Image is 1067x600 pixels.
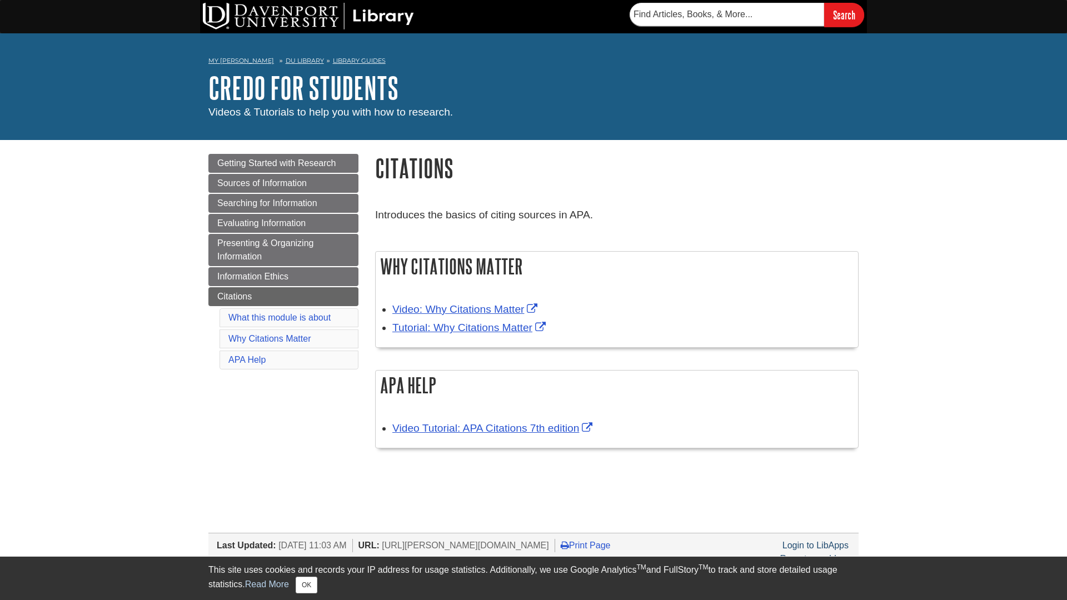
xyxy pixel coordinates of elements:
[286,57,324,64] a: DU Library
[208,154,358,173] a: Getting Started with Research
[228,334,311,343] a: Why Citations Matter
[824,3,864,27] input: Search
[376,252,858,281] h2: Why Citations Matter
[208,214,358,233] a: Evaluating Information
[217,218,306,228] span: Evaluating Information
[392,303,540,315] a: Link opens in new window
[208,56,274,66] a: My [PERSON_NAME]
[245,579,289,589] a: Read More
[375,154,859,182] h1: Citations
[375,207,859,223] p: Introduces the basics of citing sources in APA.
[630,3,864,27] form: Searches DU Library's articles, books, and more
[561,541,569,549] i: Print Page
[217,198,317,208] span: Searching for Information
[561,541,611,550] a: Print Page
[782,541,849,550] a: Login to LibApps
[392,422,595,434] a: Link opens in new window
[228,313,331,322] a: What this module is about
[278,541,346,550] span: [DATE] 11:03 AM
[382,541,549,550] span: [URL][PERSON_NAME][DOMAIN_NAME]
[208,53,859,71] nav: breadcrumb
[217,292,252,301] span: Citations
[217,272,288,281] span: Information Ethics
[208,287,358,306] a: Citations
[636,563,646,571] sup: TM
[376,371,858,400] h2: APA Help
[208,154,358,372] div: Guide Page Menu
[217,238,313,261] span: Presenting & Organizing Information
[208,563,859,593] div: This site uses cookies and records your IP address for usage statistics. Additionally, we use Goo...
[780,554,849,563] a: Report a problem
[358,541,380,550] span: URL:
[208,267,358,286] a: Information Ethics
[208,194,358,213] a: Searching for Information
[392,322,549,333] a: Link opens in new window
[296,577,317,593] button: Close
[228,355,266,364] a: APA Help
[208,106,453,118] span: Videos & Tutorials to help you with how to research.
[208,174,358,193] a: Sources of Information
[217,541,276,550] span: Last Updated:
[333,57,386,64] a: Library Guides
[699,563,708,571] sup: TM
[203,3,414,29] img: DU Library
[630,3,824,26] input: Find Articles, Books, & More...
[208,234,358,266] a: Presenting & Organizing Information
[217,158,336,168] span: Getting Started with Research
[208,71,398,105] a: Credo for Students
[217,178,307,188] span: Sources of Information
